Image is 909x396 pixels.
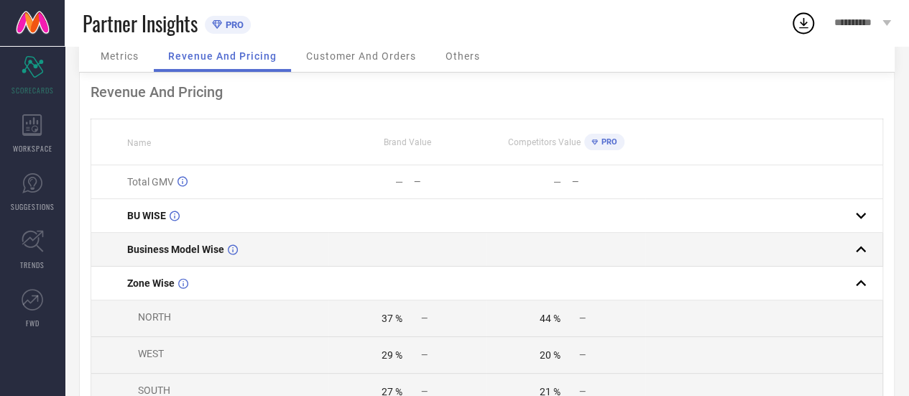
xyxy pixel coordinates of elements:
[222,19,244,30] span: PRO
[26,318,40,328] span: FWD
[540,349,560,361] div: 20 %
[446,50,480,62] span: Others
[127,244,224,255] span: Business Model Wise
[553,176,561,188] div: —
[127,210,166,221] span: BU WISE
[382,313,402,324] div: 37 %
[790,10,816,36] div: Open download list
[11,85,54,96] span: SCORECARDS
[414,177,486,187] div: —
[91,83,883,101] div: Revenue And Pricing
[382,349,402,361] div: 29 %
[572,177,645,187] div: —
[101,50,139,62] span: Metrics
[127,138,151,148] span: Name
[421,313,428,323] span: —
[20,259,45,270] span: TRENDS
[508,137,581,147] span: Competitors Value
[421,350,428,360] span: —
[83,9,198,38] span: Partner Insights
[13,143,52,154] span: WORKSPACE
[138,311,171,323] span: NORTH
[11,201,55,212] span: SUGGESTIONS
[127,277,175,289] span: Zone Wise
[138,385,170,396] span: SOUTH
[306,50,416,62] span: Customer And Orders
[579,313,586,323] span: —
[598,137,617,147] span: PRO
[384,137,431,147] span: Brand Value
[579,350,586,360] span: —
[540,313,560,324] div: 44 %
[127,176,174,188] span: Total GMV
[168,50,277,62] span: Revenue And Pricing
[395,176,403,188] div: —
[138,348,164,359] span: WEST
